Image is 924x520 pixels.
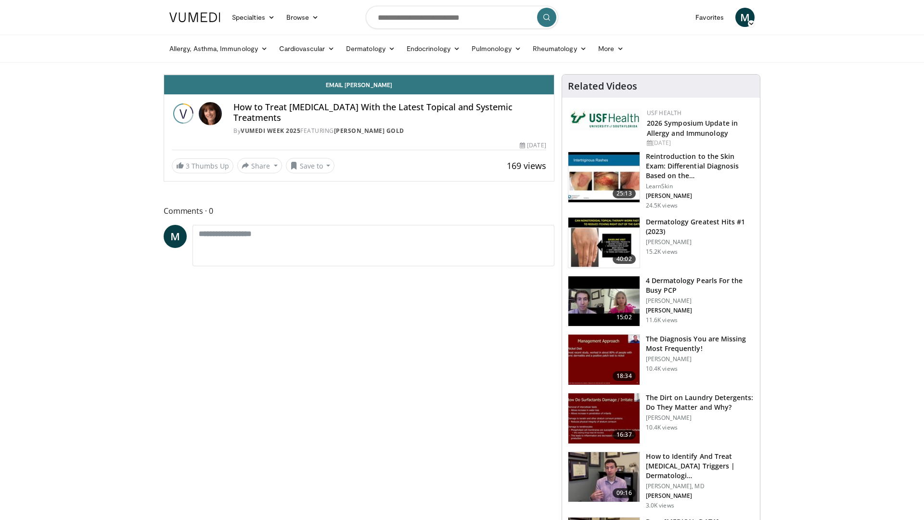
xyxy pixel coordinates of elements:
[466,39,527,58] a: Pulmonology
[646,297,754,305] p: [PERSON_NAME]
[507,160,546,171] span: 169 views
[646,482,754,490] p: [PERSON_NAME], MD
[199,102,222,125] img: Avatar
[568,80,637,92] h4: Related Videos
[646,238,754,246] p: [PERSON_NAME]
[172,158,233,173] a: 3 Thumbs Up
[186,161,190,170] span: 3
[164,75,554,94] a: Email [PERSON_NAME]
[613,488,636,498] span: 09:16
[646,492,754,500] p: [PERSON_NAME]
[281,8,325,27] a: Browse
[226,8,281,27] a: Specialties
[164,39,273,58] a: Allergy, Asthma, Immunology
[169,13,220,22] img: VuMedi Logo
[164,225,187,248] a: M
[646,182,754,190] p: LearnSkin
[646,152,754,181] h3: Reintroduction to the Skin Exam: Differential Diagnosis Based on the…
[233,102,546,123] h4: How to Treat [MEDICAL_DATA] With the Latest Topical and Systemic Treatments
[568,334,754,385] a: 18:34 The Diagnosis You are Missing Most Frequently! [PERSON_NAME] 10.4K views
[568,152,640,202] img: 022c50fb-a848-4cac-a9d8-ea0906b33a1b.150x105_q85_crop-smart_upscale.jpg
[690,8,730,27] a: Favorites
[592,39,629,58] a: More
[646,414,754,422] p: [PERSON_NAME]
[646,316,678,324] p: 11.6K views
[233,127,546,135] div: By FEATURING
[646,276,754,295] h3: 4 Dermatology Pearls For the Busy PCP
[237,158,282,173] button: Share
[647,139,752,147] div: [DATE]
[527,39,592,58] a: Rheumatology
[646,202,678,209] p: 24.5K views
[568,276,640,326] img: 04c704bc-886d-4395-b463-610399d2ca6d.150x105_q85_crop-smart_upscale.jpg
[570,109,642,130] img: 6ba8804a-8538-4002-95e7-a8f8012d4a11.png.150x105_q85_autocrop_double_scale_upscale_version-0.2.jpg
[241,127,300,135] a: Vumedi Week 2025
[273,39,340,58] a: Cardiovascular
[334,127,404,135] a: [PERSON_NAME] Gold
[646,355,754,363] p: [PERSON_NAME]
[401,39,466,58] a: Endocrinology
[613,371,636,381] span: 18:34
[613,189,636,198] span: 25:13
[568,217,754,268] a: 40:02 Dermatology Greatest Hits #1 (2023) [PERSON_NAME] 15.2K views
[340,39,401,58] a: Dermatology
[646,248,678,256] p: 15.2K views
[646,365,678,373] p: 10.4K views
[646,334,754,353] h3: The Diagnosis You are Missing Most Frequently!
[568,452,754,509] a: 09:16 How to Identify And Treat [MEDICAL_DATA] Triggers | Dermatologi… [PERSON_NAME], MD [PERSON_...
[366,6,558,29] input: Search topics, interventions
[613,430,636,440] span: 16:37
[568,276,754,327] a: 15:02 4 Dermatology Pearls For the Busy PCP [PERSON_NAME] [PERSON_NAME] 11.6K views
[613,254,636,264] span: 40:02
[646,192,754,200] p: [PERSON_NAME]
[647,109,682,117] a: USF Health
[286,158,335,173] button: Save to
[172,102,195,125] img: Vumedi Week 2025
[646,502,674,509] p: 3.0K views
[164,205,554,217] span: Comments 0
[646,393,754,412] h3: The Dirt on Laundry Detergents: Do They Matter and Why?
[646,424,678,431] p: 10.4K views
[646,307,754,314] p: [PERSON_NAME]
[568,393,754,444] a: 16:37 The Dirt on Laundry Detergents: Do They Matter and Why? [PERSON_NAME] 10.4K views
[735,8,755,27] a: M
[568,393,640,443] img: 7ae38220-1079-4581-b804-9f95799b0f25.150x105_q85_crop-smart_upscale.jpg
[568,452,640,502] img: 3db00e11-6a5a-4dbe-a57e-2e33d10c110c.150x105_q85_crop-smart_upscale.jpg
[647,118,738,138] a: 2026 Symposium Update in Allergy and Immunology
[568,335,640,385] img: 52a0b0fc-6587-4d56-b82d-d28da2c4b41b.150x105_q85_crop-smart_upscale.jpg
[568,218,640,268] img: 167f4955-2110-4677-a6aa-4d4647c2ca19.150x105_q85_crop-smart_upscale.jpg
[613,312,636,322] span: 15:02
[568,152,754,209] a: 25:13 Reintroduction to the Skin Exam: Differential Diagnosis Based on the… LearnSkin [PERSON_NAM...
[520,141,546,150] div: [DATE]
[646,452,754,481] h3: How to Identify And Treat [MEDICAL_DATA] Triggers | Dermatologi…
[646,217,754,236] h3: Dermatology Greatest Hits #1 (2023)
